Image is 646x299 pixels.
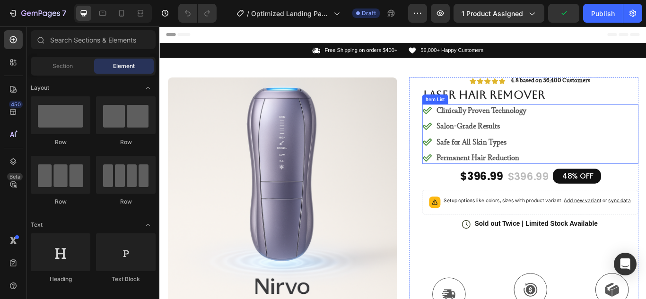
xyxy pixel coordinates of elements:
div: $396.99 [349,166,401,184]
div: Beta [7,173,23,180]
span: Text [31,221,43,229]
div: Undo/Redo [178,4,217,23]
span: Toggle open [140,217,156,232]
div: Publish [591,9,615,18]
button: Add to cart [306,242,558,273]
p: 7 [62,8,66,19]
span: / [247,9,249,18]
div: 450 [9,101,23,108]
div: 48% [469,168,489,180]
h1: Laser Hair Remover [306,70,558,89]
span: Draft [362,9,376,17]
input: Search Sections & Elements [31,30,156,49]
strong: Permanent Hair Reduction [323,148,419,158]
span: Add new variant [471,199,515,206]
iframe: Design area [159,26,646,299]
strong: Safe for All Skin Types [323,129,404,140]
span: Optimized Landing Page Template [251,9,330,18]
span: Toggle open [140,80,156,95]
span: Layout [31,84,49,92]
div: Row [31,138,90,146]
div: Text Block [96,275,156,283]
div: Row [96,197,156,206]
div: Open Intercom Messenger [614,253,637,275]
div: OFF [489,168,507,181]
p: Salon-Grade Results [323,111,427,122]
span: or [515,199,549,206]
button: 1 product assigned [454,4,544,23]
div: Item List [308,81,334,89]
p: Setup options like colors, sizes with product variant. [331,198,549,208]
div: Add to cart [407,251,457,263]
span: sync data [523,199,549,206]
div: $396.99 [405,167,454,184]
button: Publish [583,4,623,23]
span: 1 product assigned [462,9,523,18]
div: Row [96,138,156,146]
div: Heading [31,275,90,283]
span: Section [52,62,73,70]
p: Sold out Twice | Limited Stock Available [367,225,511,235]
p: Clinically Proven Technology [323,92,427,103]
span: Element [113,62,135,70]
button: 7 [4,4,70,23]
strong: 4.8 based on 56,400 Customers [410,59,502,67]
div: Row [31,197,90,206]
